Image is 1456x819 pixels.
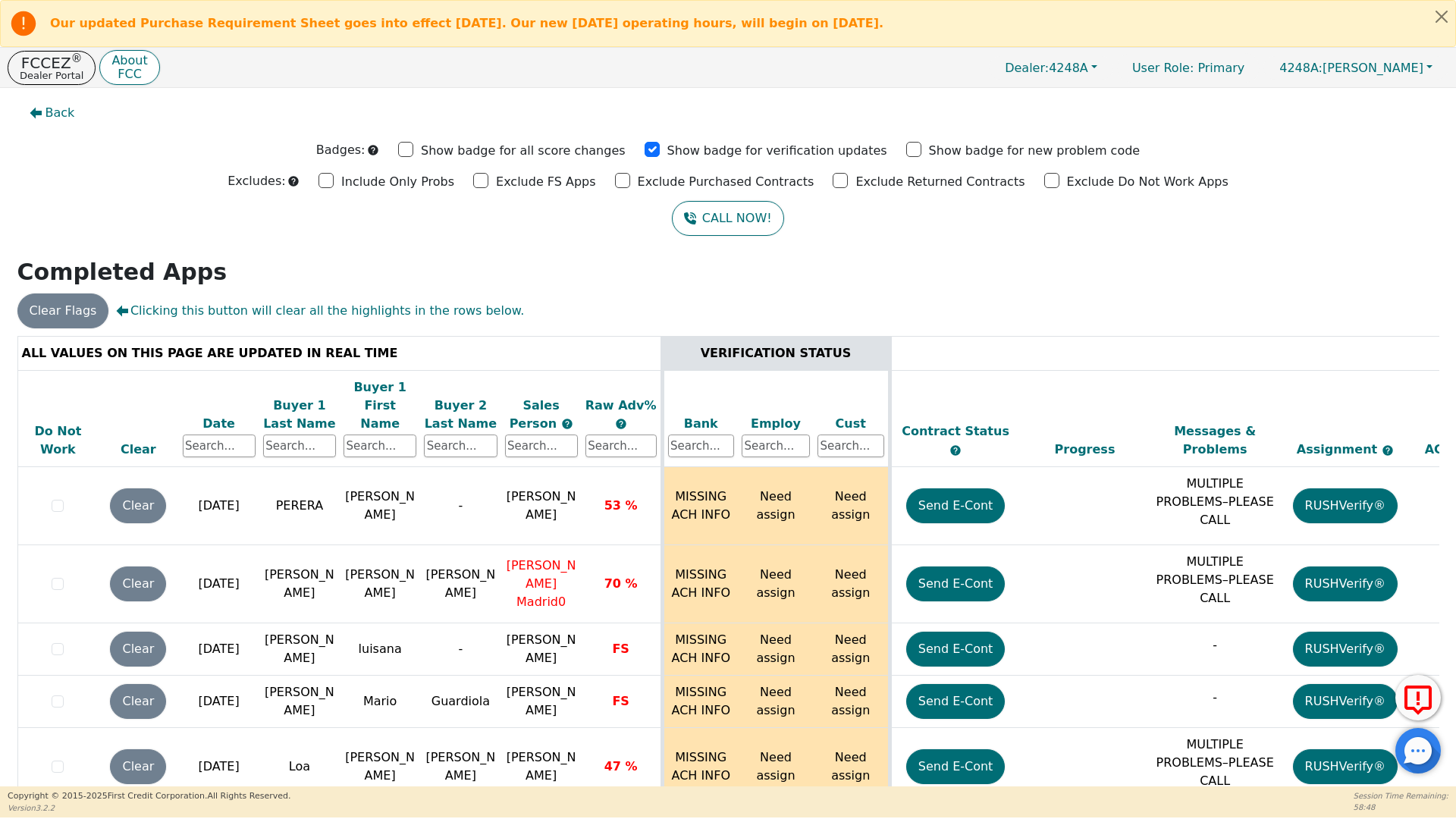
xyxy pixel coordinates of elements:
[662,467,738,545] td: MISSING ACH INFO
[817,435,884,457] input: Search...
[340,545,420,623] td: [PERSON_NAME]
[814,728,890,806] td: Need assign
[45,104,75,122] span: Back
[8,51,96,85] button: FCCEZ®Dealer Portal
[1153,736,1276,790] p: MULTIPLE PROBLEMS–PLEASE CALL
[585,398,657,413] span: Raw Adv%
[906,684,1006,719] button: Send E-Cont
[316,141,366,159] p: Badges:
[179,545,259,623] td: [DATE]
[507,558,576,609] span: [PERSON_NAME] Madrid0
[612,642,629,656] span: FS
[17,293,109,328] button: Clear Flags
[507,750,576,783] span: [PERSON_NAME]
[1005,61,1088,75] span: 4248A
[814,676,890,728] td: Need assign
[738,728,814,806] td: Need assign
[1354,802,1448,813] p: 58:48
[510,398,561,431] span: Sales Person
[507,685,576,717] span: [PERSON_NAME]
[259,467,340,545] td: PERERA
[855,173,1025,191] p: Exclude Returned Contracts
[668,344,884,362] div: VERIFICATION STATUS
[183,415,256,433] div: Date
[1293,684,1398,719] button: RUSHVerify®
[667,142,887,160] p: Show badge for verification updates
[906,749,1006,784] button: Send E-Cont
[742,415,810,433] div: Employ
[110,684,166,719] button: Clear
[1297,442,1382,457] span: Assignment
[110,632,166,667] button: Clear
[340,623,420,676] td: luisana
[207,791,290,801] span: All Rights Reserved.
[1153,553,1276,607] p: MULTIPLE PROBLEMS–PLEASE CALL
[17,259,227,285] strong: Completed Apps
[604,759,638,773] span: 47 %
[71,52,83,65] sup: ®
[420,676,500,728] td: Guardiola
[50,16,883,30] b: Our updated Purchase Requirement Sheet goes into effect [DATE]. Our new [DATE] operating hours, w...
[1293,566,1398,601] button: RUSHVerify®
[110,566,166,601] button: Clear
[817,415,884,433] div: Cust
[738,623,814,676] td: Need assign
[1153,636,1276,654] p: -
[1279,61,1423,75] span: [PERSON_NAME]
[111,55,147,67] p: About
[662,545,738,623] td: MISSING ACH INFO
[179,676,259,728] td: [DATE]
[259,728,340,806] td: Loa
[111,68,147,80] p: FCC
[906,488,1006,523] button: Send E-Cont
[99,50,159,86] button: AboutFCC
[1153,475,1276,529] p: MULTIPLE PROBLEMS–PLEASE CALL
[8,790,290,803] p: Copyright © 2015- 2025 First Credit Corporation.
[505,435,578,457] input: Search...
[116,302,524,320] span: Clicking this button will clear all the highlights in the rows below.
[989,56,1113,80] button: Dealer:4248A
[179,467,259,545] td: [DATE]
[604,576,638,591] span: 70 %
[1428,1,1455,32] button: Close alert
[102,441,174,459] div: Clear
[1395,675,1441,720] button: Report Error to FCC
[424,397,497,433] div: Buyer 2 Last Name
[227,172,285,190] p: Excludes:
[906,632,1006,667] button: Send E-Cont
[263,435,336,457] input: Search...
[1293,632,1398,667] button: RUSHVerify®
[1279,61,1323,75] span: 4248A:
[929,142,1141,160] p: Show badge for new problem code
[668,435,735,457] input: Search...
[814,467,890,545] td: Need assign
[110,749,166,784] button: Clear
[585,435,657,457] input: Search...
[420,728,500,806] td: [PERSON_NAME]
[496,173,596,191] p: Exclude FS Apps
[179,623,259,676] td: [DATE]
[341,173,454,191] p: Include Only Probs
[344,378,416,433] div: Buyer 1 First Name
[507,632,576,665] span: [PERSON_NAME]
[1005,61,1049,75] span: Dealer:
[259,545,340,623] td: [PERSON_NAME]
[179,728,259,806] td: [DATE]
[340,467,420,545] td: [PERSON_NAME]
[906,566,1006,601] button: Send E-Cont
[344,435,416,457] input: Search...
[662,728,738,806] td: MISSING ACH INFO
[1117,53,1260,83] a: User Role: Primary
[22,344,657,362] div: ALL VALUES ON THIS PAGE ARE UPDATED IN REAL TIME
[1067,173,1228,191] p: Exclude Do Not Work Apps
[1153,689,1276,707] p: -
[1293,488,1398,523] button: RUSHVerify®
[424,435,497,457] input: Search...
[738,467,814,545] td: Need assign
[20,55,83,71] p: FCCEZ
[668,415,735,433] div: Bank
[183,435,256,457] input: Search...
[22,422,95,459] div: Do Not Work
